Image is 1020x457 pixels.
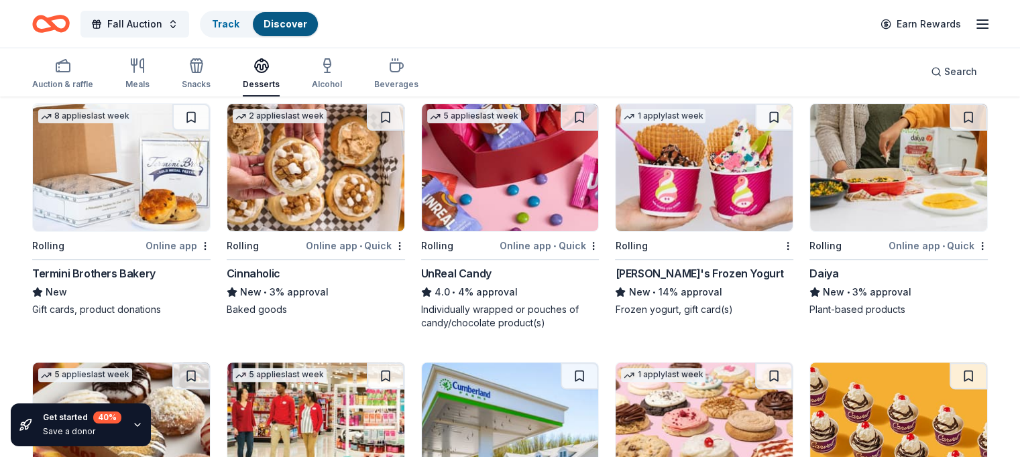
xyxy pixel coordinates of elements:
[227,303,405,316] div: Baked goods
[823,284,844,300] span: New
[889,237,988,254] div: Online app Quick
[553,241,556,251] span: •
[621,109,705,123] div: 1 apply last week
[93,411,121,423] div: 40 %
[146,237,211,254] div: Online app
[615,284,793,300] div: 14% approval
[227,103,405,316] a: Image for Cinnaholic2 applieslast weekRollingOnline app•QuickCinnaholicNew•3% approvalBaked goods
[80,11,189,38] button: Fall Auction
[653,287,656,298] span: •
[421,238,453,254] div: Rolling
[32,238,64,254] div: Rolling
[182,52,211,96] button: Snacks
[359,241,362,251] span: •
[421,265,492,281] div: UnReal Candy
[227,284,405,300] div: 3% approval
[107,16,162,32] span: Fall Auction
[227,238,259,254] div: Rolling
[435,284,450,300] span: 4.0
[32,265,156,281] div: Termini Brothers Bakery
[809,265,838,281] div: Daiya
[243,52,280,96] button: Desserts
[240,284,262,300] span: New
[212,18,239,29] a: Track
[227,104,404,231] img: Image for Cinnaholic
[38,368,132,382] div: 5 applies last week
[615,303,793,316] div: Frozen yogurt, gift card(s)
[43,426,121,437] div: Save a donor
[32,52,93,96] button: Auction & raffle
[233,109,327,123] div: 2 applies last week
[125,79,150,90] div: Meals
[227,265,280,281] div: Cinnaholic
[264,287,267,298] span: •
[809,103,988,316] a: Image for DaiyaRollingOnline app•QuickDaiyaNew•3% approvalPlant-based products
[621,368,705,382] div: 1 apply last week
[920,58,988,85] button: Search
[46,284,67,300] span: New
[615,238,647,254] div: Rolling
[374,52,418,96] button: Beverages
[32,303,211,316] div: Gift cards, product donations
[233,368,327,382] div: 5 applies last week
[427,109,521,123] div: 5 applies last week
[312,52,342,96] button: Alcohol
[615,103,793,316] a: Image for Menchie's Frozen Yogurt1 applylast weekRolling[PERSON_NAME]'s Frozen YogurtNew•14% appr...
[421,103,600,330] a: Image for UnReal Candy5 applieslast weekRollingOnline app•QuickUnReal Candy4.0•4% approvalIndivid...
[628,284,650,300] span: New
[32,103,211,316] a: Image for Termini Brothers Bakery8 applieslast weekRollingOnline appTermini Brothers BakeryNewGif...
[182,79,211,90] div: Snacks
[264,18,307,29] a: Discover
[500,237,599,254] div: Online app Quick
[38,109,132,123] div: 8 applies last week
[809,284,988,300] div: 3% approval
[374,79,418,90] div: Beverages
[422,104,599,231] img: Image for UnReal Candy
[810,104,987,231] img: Image for Daiya
[32,79,93,90] div: Auction & raffle
[847,287,850,298] span: •
[125,52,150,96] button: Meals
[452,287,455,298] span: •
[615,265,783,281] div: [PERSON_NAME]'s Frozen Yogurt
[200,11,319,38] button: TrackDiscover
[306,237,405,254] div: Online app Quick
[942,241,945,251] span: •
[809,238,842,254] div: Rolling
[421,303,600,330] div: Individually wrapped or pouches of candy/chocolate product(s)
[32,8,70,40] a: Home
[33,104,210,231] img: Image for Termini Brothers Bakery
[872,12,969,36] a: Earn Rewards
[421,284,600,300] div: 4% approval
[616,104,793,231] img: Image for Menchie's Frozen Yogurt
[243,79,280,90] div: Desserts
[809,303,988,316] div: Plant-based products
[312,79,342,90] div: Alcohol
[43,411,121,423] div: Get started
[944,64,977,80] span: Search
